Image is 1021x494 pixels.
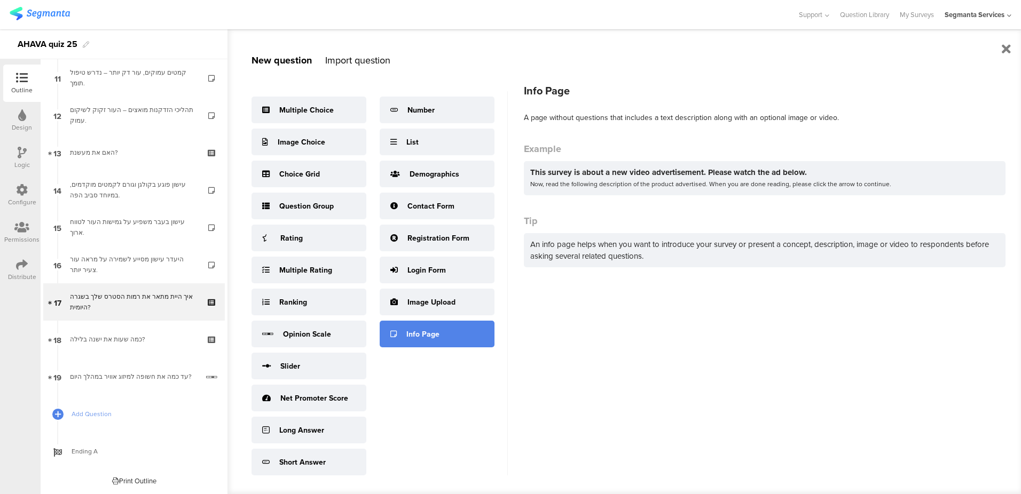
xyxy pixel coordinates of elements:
[530,178,999,190] div: Now, read the following description of the product advertised. When you are done reading, please ...
[799,10,822,20] span: Support
[280,233,303,244] div: Rating
[53,109,61,121] span: 12
[43,209,225,246] a: 15 עישון בעבר משפיע על גמישות העור לטווח ארוך.
[524,112,1006,123] div: A page without questions that includes a text description along with an optional image or video.
[18,36,77,53] div: AHAVA quiz 25
[524,214,1006,228] div: Tip
[53,147,61,158] span: 13
[524,233,1006,267] div: An info page helps when you want to introduce your survey or present a concept, description, imag...
[406,329,439,340] div: Info Page
[279,297,307,308] div: Ranking
[53,184,61,196] span: 14
[945,10,1004,20] div: Segmanta Services
[279,201,334,212] div: Question Group
[279,169,320,180] div: Choice Grid
[407,297,455,308] div: Image Upload
[325,53,390,67] div: Import question
[53,259,61,270] span: 16
[12,123,32,132] div: Design
[407,233,469,244] div: Registration Form
[8,272,36,282] div: Distribute
[280,361,300,372] div: Slider
[279,425,324,436] div: Long Answer
[70,67,198,89] div: קמטים עמוקים, עור דק יותר – נדרש טיפול תומך.
[11,85,33,95] div: Outline
[530,166,999,178] div: This survey is about a new video advertisement. Please watch the ad below.
[43,134,225,171] a: 13 האם את מעשנת?
[8,197,36,207] div: Configure
[70,179,198,201] div: עישון פוגע בקולגן וגורם לקמטים מוקדמים, במיוחד סביב הפה.
[53,221,61,233] span: 15
[524,142,1006,156] div: Example
[279,265,332,276] div: Multiple Rating
[43,433,225,470] a: Ending A
[72,409,208,419] span: Add Question
[70,334,198,345] div: כמה שעות את ישנה בלילה?
[252,53,312,67] div: New question
[70,254,198,275] div: היעדר עישון מסייע לשמירה על מראה עור צעיר יותר.
[4,235,40,244] div: Permissions
[43,283,225,321] a: 17 איך היית מתאר את רמות הסטרס שלך בשגרה היומית?
[43,171,225,209] a: 14 עישון פוגע בקולגן וגורם לקמטים מוקדמים, במיוחד סביב הפה.
[43,321,225,358] a: 18 כמה שעות את ישנה בלילה?
[53,371,61,383] span: 19
[70,105,198,126] div: תהליכי הזדקנות מואצים – העור זקוק לשיקום עמוק.
[53,333,61,345] span: 18
[280,393,348,404] div: Net Promoter Score
[279,457,326,468] div: Short Answer
[43,246,225,283] a: 16 היעדר עישון מסייע לשמירה על מראה עור צעיר יותר.
[112,476,156,486] div: Print Outline
[407,265,446,276] div: Login Form
[407,105,435,116] div: Number
[406,137,419,148] div: List
[14,160,30,170] div: Logic
[283,329,331,340] div: Opinion Scale
[70,147,198,158] div: האם את מעשנת?
[72,446,208,457] span: Ending A
[54,72,61,84] span: 11
[70,217,198,238] div: עישון בעבר משפיע על גמישות העור לטווח ארוך.
[54,296,61,308] span: 17
[278,137,325,148] div: Image Choice
[524,83,1006,99] div: Info Page
[407,201,454,212] div: Contact Form
[279,105,334,116] div: Multiple Choice
[43,358,225,395] a: 19 עד כמה את חשופה למיזוג אוויר במהלך היום?
[70,371,198,382] div: עד כמה את חשופה למיזוג אוויר במהלך היום?
[70,291,198,313] div: איך היית מתאר את רמות הסטרס שלך בשגרה היומית?
[410,169,459,180] div: Demographics
[43,97,225,134] a: 12 תהליכי הזדקנות מואצים – העור זקוק לשיקום עמוק.
[43,59,225,97] a: 11 קמטים עמוקים, עור דק יותר – נדרש טיפול תומך.
[10,7,70,20] img: segmanta logo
